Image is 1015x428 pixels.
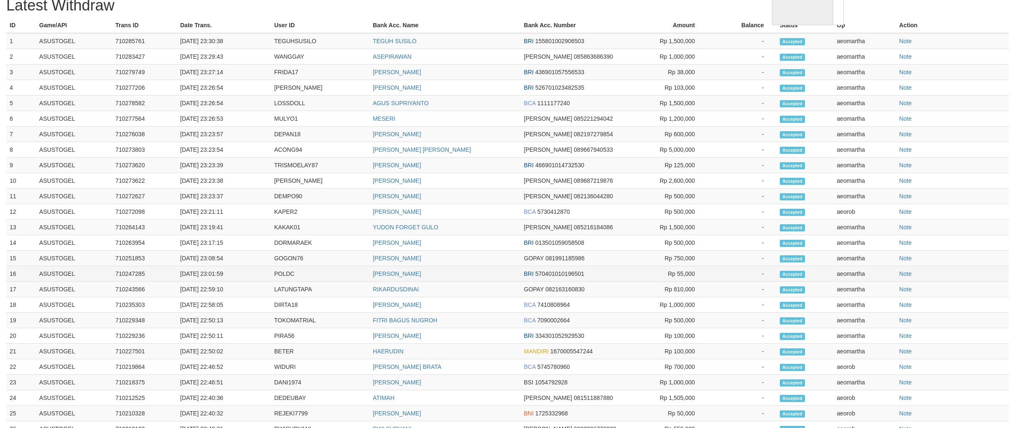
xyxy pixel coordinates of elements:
span: Accepted [780,147,805,154]
td: aeomartha [833,189,896,204]
td: Rp 100,000 [620,344,708,359]
a: Note [899,146,912,153]
td: [DATE] 23:19:41 [177,220,271,235]
td: 20 [6,328,36,344]
span: Accepted [780,116,805,123]
td: 8 [6,142,36,158]
td: 22 [6,359,36,375]
a: TEGUH SUSILO [373,38,416,44]
span: 081991185986 [545,255,584,262]
td: - [708,127,776,142]
span: 085863686390 [574,53,613,60]
td: Rp 38,000 [620,65,708,80]
td: [DATE] 23:23:54 [177,142,271,158]
td: [DATE] 23:29:43 [177,49,271,65]
td: KAPER2 [271,204,369,220]
td: 710243566 [112,282,177,297]
span: [PERSON_NAME] [524,177,572,184]
span: Accepted [780,302,805,309]
td: 710276038 [112,127,177,142]
td: - [708,297,776,313]
td: 19 [6,313,36,328]
th: Game/API [36,18,112,33]
a: Note [899,100,912,106]
td: 7 [6,127,36,142]
a: [PERSON_NAME] [373,84,421,91]
span: Accepted [780,240,805,247]
td: aeomartha [833,235,896,251]
td: Rp 500,000 [620,313,708,328]
td: Rp 1,000,000 [620,297,708,313]
td: 1 [6,33,36,49]
a: YUDON FORGET GULO [373,224,438,231]
td: ASUSTOGEL [36,189,112,204]
span: 7090002664 [537,317,570,324]
td: 12 [6,204,36,220]
td: [DATE] 23:27:14 [177,65,271,80]
td: [DATE] 23:26:54 [177,96,271,111]
a: [PERSON_NAME] [373,239,421,246]
span: BRI [524,270,534,277]
span: Accepted [780,333,805,340]
span: Accepted [780,193,805,200]
td: aeomartha [833,266,896,282]
td: 710273620 [112,158,177,173]
a: ATIMAH [373,394,395,401]
span: BCA [524,301,536,308]
td: - [708,142,776,158]
td: aeomartha [833,111,896,127]
a: [PERSON_NAME] [373,177,421,184]
td: [DATE] 23:26:54 [177,80,271,96]
td: 710251853 [112,251,177,266]
td: ASUSTOGEL [36,359,112,375]
span: 155801002906503 [535,38,584,44]
td: POLDC [271,266,369,282]
td: aeomartha [833,313,896,328]
td: 11 [6,189,36,204]
td: GOGON76 [271,251,369,266]
td: Rp 55,000 [620,266,708,282]
td: 710283427 [112,49,177,65]
a: Note [899,131,912,137]
a: [PERSON_NAME] [373,193,421,200]
span: 082136044280 [574,193,613,200]
span: [PERSON_NAME] [524,131,572,137]
td: ASUSTOGEL [36,328,112,344]
td: - [708,49,776,65]
a: [PERSON_NAME] [373,301,421,308]
td: - [708,220,776,235]
a: Note [899,410,912,417]
a: Note [899,115,912,122]
td: aeomartha [833,173,896,189]
th: Bank Acc. Name [369,18,520,33]
td: TRISMOELAY87 [271,158,369,173]
td: WIDURI [271,359,369,375]
span: 013501059058508 [535,239,584,246]
span: BRI [524,38,534,44]
td: aeomartha [833,49,896,65]
td: - [708,204,776,220]
td: Rp 750,000 [620,251,708,266]
td: aeomartha [833,65,896,80]
td: - [708,80,776,96]
td: [DATE] 23:01:59 [177,266,271,282]
td: 710227501 [112,344,177,359]
span: 570401010196501 [535,270,584,277]
span: 089687219876 [574,177,613,184]
td: 710272098 [112,204,177,220]
td: 710263954 [112,235,177,251]
td: 710278582 [112,96,177,111]
a: [PERSON_NAME] [373,162,421,169]
td: LOSSDOLL [271,96,369,111]
span: Accepted [780,209,805,216]
span: BRI [524,162,534,169]
td: Rp 5,000,000 [620,142,708,158]
th: User ID [271,18,369,33]
a: RIKARDUSDINAI [373,286,419,293]
span: 7410808964 [537,301,570,308]
td: Rp 100,000 [620,328,708,344]
td: ASUSTOGEL [36,173,112,189]
td: Rp 103,000 [620,80,708,96]
td: 5 [6,96,36,111]
td: ASUSTOGEL [36,127,112,142]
